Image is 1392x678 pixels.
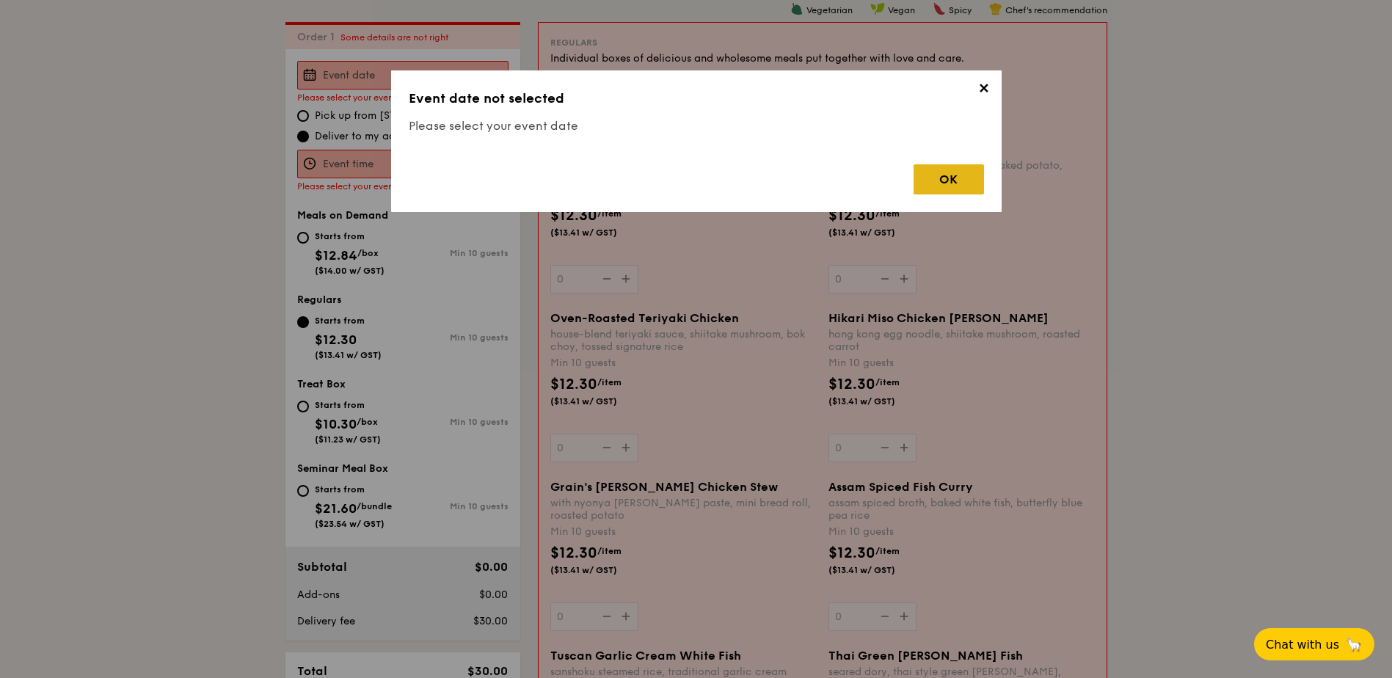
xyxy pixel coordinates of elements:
[409,117,984,135] h4: Please select your event date
[1266,638,1339,652] span: Chat with us
[1345,636,1363,653] span: 🦙
[409,88,984,109] h3: Event date not selected
[914,164,984,194] div: OK
[1254,628,1374,660] button: Chat with us🦙
[974,81,994,101] span: ✕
